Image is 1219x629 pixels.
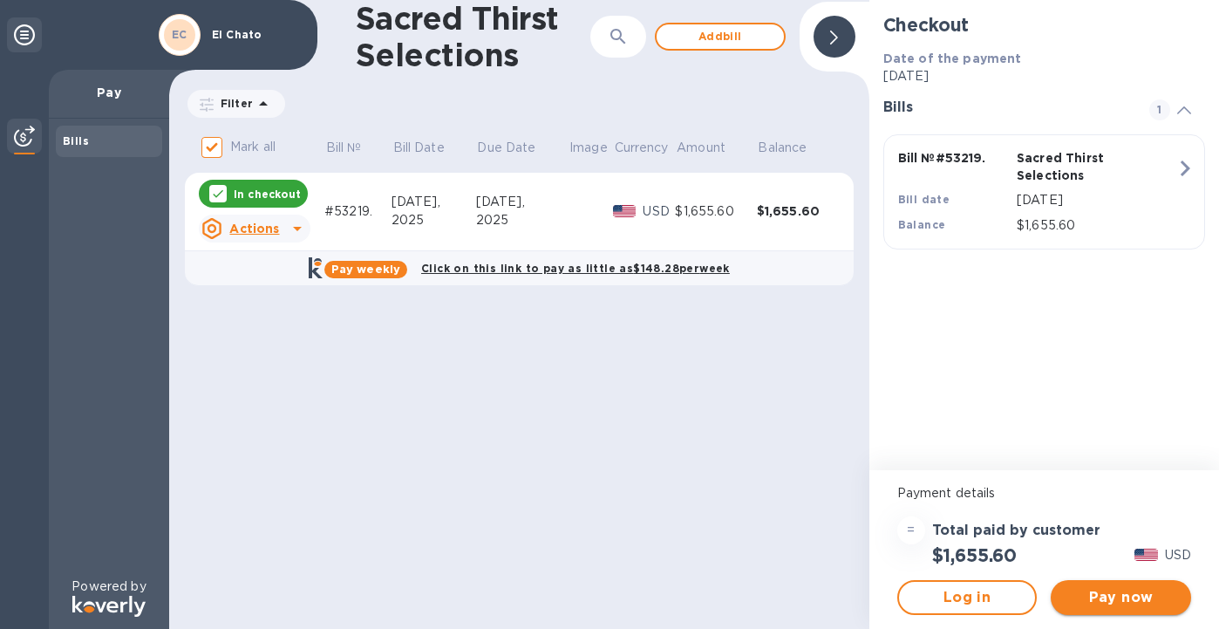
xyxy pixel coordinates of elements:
div: [DATE], [392,193,476,211]
h2: Checkout [883,14,1205,36]
p: Bill № #53219. [898,149,1010,167]
button: Bill №#53219.Sacred Thirst SelectionsBill date[DATE]Balance$1,655.60 [883,134,1205,250]
p: Amount [677,139,725,157]
img: USD [613,205,637,217]
span: Amount [677,139,748,157]
span: Pay now [1065,587,1177,608]
img: USD [1134,549,1158,561]
button: Addbill [655,23,786,51]
p: Sacred Thirst Selections [1017,149,1128,184]
div: = [897,516,925,544]
span: 1 [1149,99,1170,120]
h2: $1,655.60 [932,544,1017,566]
p: Bill Date [393,139,445,157]
button: Log in [897,580,1038,615]
b: Bill date [898,193,950,206]
p: Payment details [897,484,1191,503]
p: USD [1165,546,1191,564]
div: [DATE], [476,193,569,211]
b: Bills [63,134,89,147]
h3: Bills [883,99,1128,116]
div: #53219. [324,202,392,221]
p: El Chato [212,29,299,41]
div: 2025 [392,211,476,229]
p: Powered by [72,578,146,596]
div: 2025 [476,211,569,229]
p: Currency [615,139,669,157]
button: Pay now [1051,580,1191,615]
span: Due Date [477,139,558,157]
u: Actions [229,222,279,236]
p: Mark all [230,138,276,156]
b: Click on this link to pay as little as $148.28 per week [421,262,730,275]
p: [DATE] [883,67,1205,85]
img: Logo [72,596,146,617]
p: In checkout [234,187,301,202]
p: USD [643,202,675,221]
span: Bill Date [393,139,467,157]
p: Filter [214,96,253,111]
p: $1,655.60 [1017,216,1176,235]
span: Add bill [671,26,770,47]
b: EC [172,28,187,41]
div: $1,655.60 [757,202,838,220]
b: Balance [898,218,946,231]
b: Pay weekly [331,263,400,276]
b: Date of the payment [883,51,1022,65]
p: Bill № [326,139,362,157]
p: Image [569,139,608,157]
div: $1,655.60 [675,202,756,221]
p: Pay [63,84,155,101]
p: [DATE] [1017,191,1176,209]
span: Log in [913,587,1022,608]
span: Balance [758,139,829,157]
h3: Total paid by customer [932,523,1100,539]
p: Balance [758,139,807,157]
span: Bill № [326,139,385,157]
p: Due Date [477,139,535,157]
